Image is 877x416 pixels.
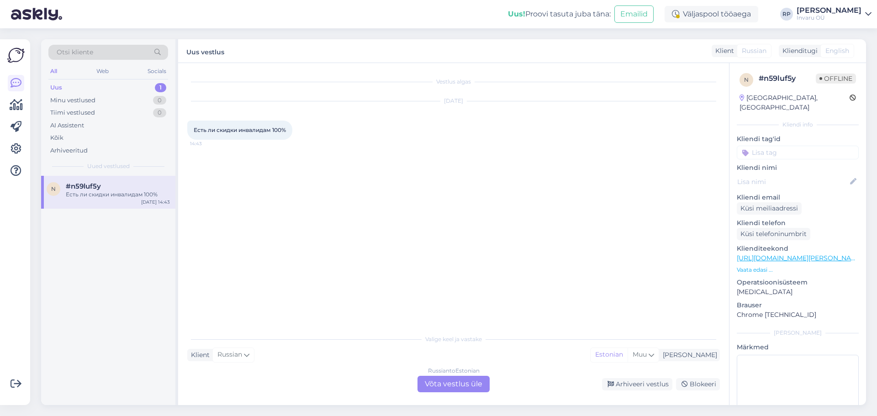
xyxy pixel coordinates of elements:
div: Küsi meiliaadressi [737,202,802,215]
span: #n59luf5y [66,182,101,190]
div: Есть ли скидки инвалидам 100% [66,190,170,199]
b: Uus! [508,10,525,18]
a: [URL][DOMAIN_NAME][PERSON_NAME] [737,254,863,262]
p: Brauser [737,300,859,310]
div: Arhiveeri vestlus [602,378,672,390]
span: Uued vestlused [87,162,130,170]
span: n [51,185,56,192]
div: Proovi tasuta juba täna: [508,9,611,20]
div: Socials [146,65,168,77]
div: [DATE] 14:43 [141,199,170,205]
div: Klient [712,46,734,56]
p: Märkmed [737,342,859,352]
span: Russian [742,46,766,56]
div: # n59luf5y [759,73,816,84]
span: Есть ли скидки инвалидам 100% [194,126,286,133]
span: Muu [633,350,647,358]
p: Operatsioonisüsteem [737,278,859,287]
img: Askly Logo [7,47,25,64]
p: Kliendi nimi [737,163,859,173]
div: [PERSON_NAME] [737,329,859,337]
p: Klienditeekond [737,244,859,253]
div: All [48,65,59,77]
p: Kliendi telefon [737,218,859,228]
div: Väljaspool tööaega [665,6,758,22]
label: Uus vestlus [186,45,224,57]
div: AI Assistent [50,121,84,130]
div: Estonian [591,348,628,362]
div: Invaru OÜ [797,14,861,21]
p: Chrome [TECHNICAL_ID] [737,310,859,320]
p: Kliendi email [737,193,859,202]
p: Vaata edasi ... [737,266,859,274]
div: [PERSON_NAME] [797,7,861,14]
div: Web [95,65,111,77]
div: Blokeeri [676,378,720,390]
div: RP [780,8,793,21]
span: Otsi kliente [57,47,93,57]
div: Vestlus algas [187,78,720,86]
div: Küsi telefoninumbrit [737,228,810,240]
span: n [744,76,749,83]
span: Offline [816,74,856,84]
div: [DATE] [187,97,720,105]
div: Uus [50,83,62,92]
div: Klienditugi [779,46,818,56]
p: Kliendi tag'id [737,134,859,144]
div: 0 [153,108,166,117]
div: 0 [153,96,166,105]
div: Russian to Estonian [428,367,480,375]
span: Russian [217,350,242,360]
div: Kliendi info [737,121,859,129]
span: 14:43 [190,140,224,147]
div: Klient [187,350,210,360]
div: Valige keel ja vastake [187,335,720,343]
div: Võta vestlus üle [417,376,490,392]
div: Tiimi vestlused [50,108,95,117]
div: Kõik [50,133,63,142]
div: Minu vestlused [50,96,95,105]
p: [MEDICAL_DATA] [737,287,859,297]
div: Arhiveeritud [50,146,88,155]
button: Emailid [614,5,654,23]
div: [GEOGRAPHIC_DATA], [GEOGRAPHIC_DATA] [740,93,850,112]
div: [PERSON_NAME] [659,350,717,360]
input: Lisa nimi [737,177,848,187]
span: English [825,46,849,56]
input: Lisa tag [737,146,859,159]
div: 1 [155,83,166,92]
a: [PERSON_NAME]Invaru OÜ [797,7,872,21]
